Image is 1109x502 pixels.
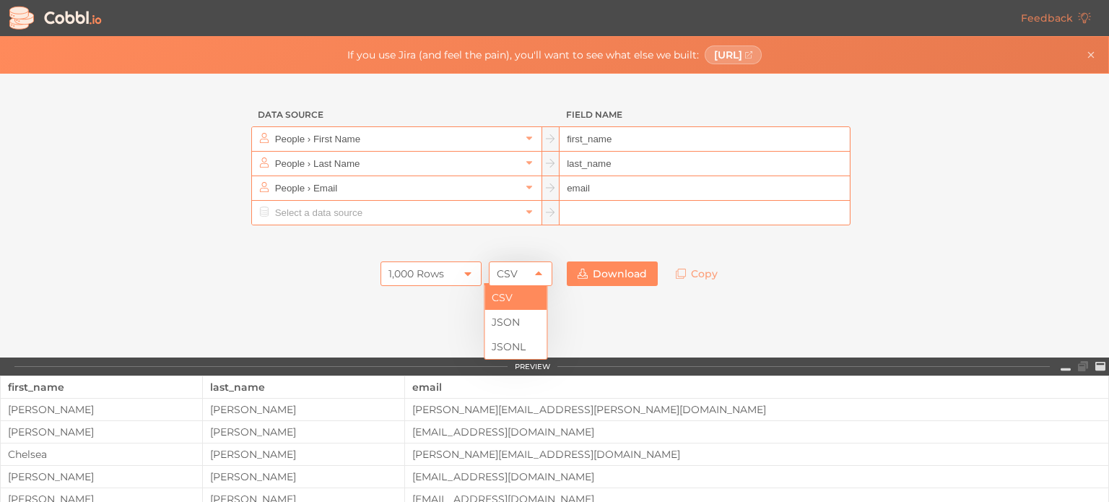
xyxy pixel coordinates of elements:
a: Copy [665,261,729,286]
a: Download [567,261,658,286]
span: If you use Jira (and feel the pain), you'll want to see what else we built: [347,49,699,61]
div: first_name [8,376,195,398]
div: 1,000 Rows [388,261,444,286]
div: PREVIEW [515,363,550,371]
button: Close banner [1082,46,1100,64]
div: [PERSON_NAME] [1,426,202,438]
div: [PERSON_NAME][EMAIL_ADDRESS][DOMAIN_NAME] [405,449,1108,460]
div: [PERSON_NAME][EMAIL_ADDRESS][PERSON_NAME][DOMAIN_NAME] [405,404,1108,415]
li: CSV [484,285,547,310]
h3: Field Name [560,103,851,127]
input: Select a data source [271,152,521,176]
div: Chelsea [1,449,202,460]
input: Select a data source [271,176,521,200]
div: last_name [210,376,397,398]
input: Select a data source [271,201,521,225]
div: [PERSON_NAME] [1,404,202,415]
span: [URL] [714,49,742,61]
div: [PERSON_NAME] [203,449,404,460]
li: JSON [484,310,547,334]
a: [URL] [705,46,762,64]
div: [PERSON_NAME] [203,426,404,438]
li: JSONL [484,334,547,359]
div: [EMAIL_ADDRESS][DOMAIN_NAME] [405,471,1108,482]
div: [PERSON_NAME] [1,471,202,482]
h3: Data Source [251,103,542,127]
div: [EMAIL_ADDRESS][DOMAIN_NAME] [405,426,1108,438]
div: [PERSON_NAME] [203,404,404,415]
div: CSV [497,261,518,286]
input: Select a data source [271,127,521,151]
a: Feedback [1010,6,1102,30]
div: [PERSON_NAME] [203,471,404,482]
div: email [412,376,1101,398]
